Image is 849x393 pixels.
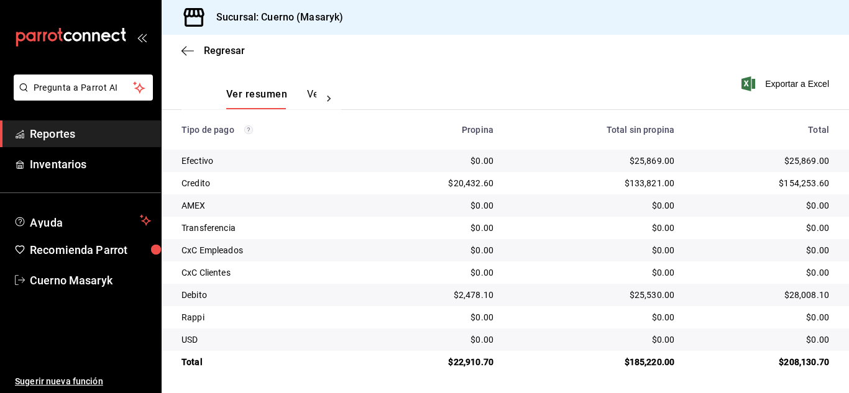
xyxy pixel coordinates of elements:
[181,333,360,346] div: USD
[694,244,829,256] div: $0.00
[181,177,360,189] div: Credito
[513,199,674,212] div: $0.00
[513,333,674,346] div: $0.00
[244,125,253,134] svg: Los pagos realizados con Pay y otras terminales son montos brutos.
[694,155,829,167] div: $25,869.00
[181,289,360,301] div: Debito
[226,88,316,109] div: navigation tabs
[513,266,674,279] div: $0.00
[513,155,674,167] div: $25,869.00
[513,356,674,368] div: $185,220.00
[30,213,135,228] span: Ayuda
[513,311,674,323] div: $0.00
[30,272,151,289] span: Cuerno Masaryk
[204,45,245,56] span: Regresar
[181,266,360,279] div: CxC Clientes
[181,222,360,234] div: Transferencia
[513,244,674,256] div: $0.00
[694,266,829,279] div: $0.00
[380,289,493,301] div: $2,478.10
[181,244,360,256] div: CxC Empleados
[14,75,153,101] button: Pregunta a Parrot AI
[181,45,245,56] button: Regresar
[694,289,829,301] div: $28,008.10
[694,125,829,135] div: Total
[694,222,829,234] div: $0.00
[380,356,493,368] div: $22,910.70
[181,311,360,323] div: Rappi
[226,88,287,109] button: Ver resumen
[9,90,153,103] a: Pregunta a Parrot AI
[30,125,151,142] span: Reportes
[744,76,829,91] button: Exportar a Excel
[380,333,493,346] div: $0.00
[30,156,151,173] span: Inventarios
[380,177,493,189] div: $20,432.60
[380,244,493,256] div: $0.00
[694,311,829,323] div: $0.00
[181,155,360,167] div: Efectivo
[380,155,493,167] div: $0.00
[513,125,674,135] div: Total sin propina
[206,10,343,25] h3: Sucursal: Cuerno (Masaryk)
[137,32,147,42] button: open_drawer_menu
[181,125,360,135] div: Tipo de pago
[181,356,360,368] div: Total
[694,177,829,189] div: $154,253.60
[34,81,134,94] span: Pregunta a Parrot AI
[307,88,354,109] button: Ver pagos
[181,199,360,212] div: AMEX
[380,266,493,279] div: $0.00
[380,311,493,323] div: $0.00
[694,333,829,346] div: $0.00
[694,356,829,368] div: $208,130.70
[513,177,674,189] div: $133,821.00
[380,125,493,135] div: Propina
[15,375,151,388] span: Sugerir nueva función
[380,199,493,212] div: $0.00
[513,222,674,234] div: $0.00
[513,289,674,301] div: $25,530.00
[380,222,493,234] div: $0.00
[694,199,829,212] div: $0.00
[30,242,151,258] span: Recomienda Parrot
